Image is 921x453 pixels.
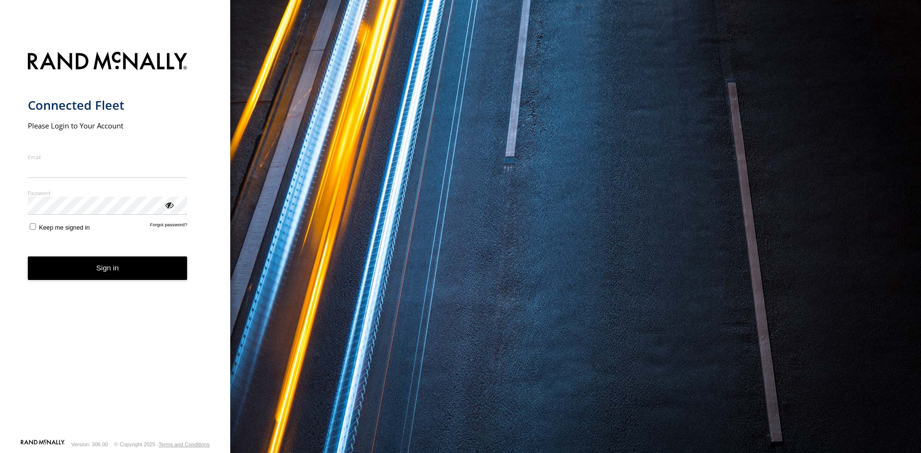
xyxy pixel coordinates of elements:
h2: Please Login to Your Account [28,121,188,130]
a: Visit our Website [21,440,65,449]
div: Version: 306.00 [71,441,108,447]
button: Sign in [28,256,188,280]
div: © Copyright 2025 - [114,441,210,447]
span: Keep me signed in [39,224,90,231]
a: Forgot password? [150,222,188,231]
h1: Connected Fleet [28,97,188,113]
img: Rand McNally [28,50,188,74]
input: Keep me signed in [30,223,36,230]
div: ViewPassword [164,200,174,209]
label: Email [28,153,188,161]
a: Terms and Conditions [159,441,210,447]
label: Password [28,189,188,197]
form: main [28,46,203,439]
